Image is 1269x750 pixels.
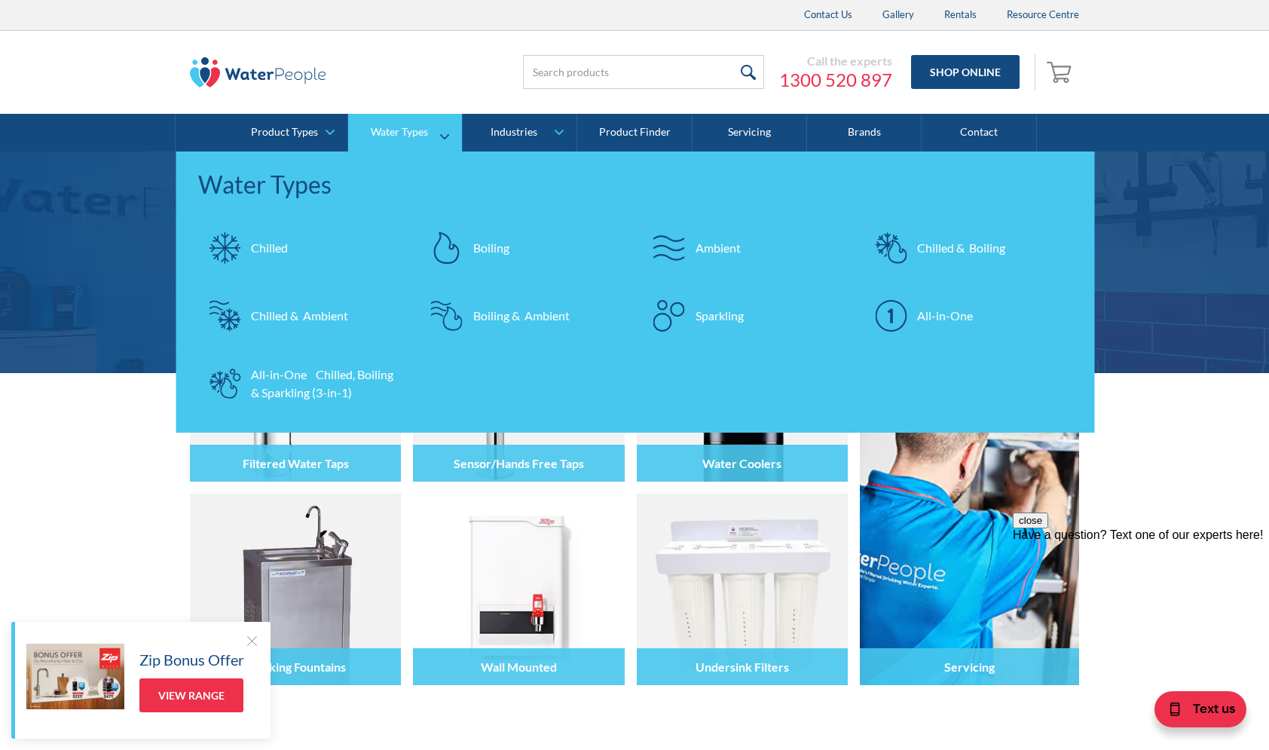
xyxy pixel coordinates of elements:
[198,167,1072,203] div: Water Types
[245,660,346,674] h4: Drinking Fountains
[860,290,1079,685] a: Servicing
[198,357,405,410] a: All-in-One Chilled, Boiling & Sparkling (3-in-1)
[864,222,1072,274] a: Chilled & Boiling
[702,456,781,470] h4: Water Coolers
[1043,54,1079,90] a: Open empty cart
[864,289,1072,342] a: All-in-One
[251,239,288,257] div: Chilled
[481,660,557,674] h4: Wall Mounted
[911,55,1020,89] a: Shop Online
[176,152,1094,433] nav: Water Types
[917,239,1005,257] div: Chilled & Boiling
[643,222,850,274] a: Ambient
[243,456,349,470] h4: Filtered Water Taps
[696,307,744,325] div: Sparkling
[348,114,462,152] a: Water Types
[779,69,892,91] a: 1300 520 897
[693,114,807,152] a: Servicing
[1148,675,1269,750] iframe: podium webchat widget bubble
[420,222,628,274] a: Boiling
[917,307,973,325] div: All-in-One
[807,114,922,152] a: Brands
[473,307,570,325] div: Boiling & Ambient
[696,660,789,674] h4: Undersink Filters
[473,239,509,257] div: Boiling
[637,494,848,685] img: Undersink Filters
[1013,513,1269,693] iframe: podium webchat widget prompt
[251,307,348,325] div: Chilled & Ambient
[26,644,124,709] img: Zip Bonus Offer
[233,114,347,152] a: Product Types
[454,456,584,470] h4: Sensor/Hands Free Taps
[198,222,405,274] a: Chilled
[643,289,850,342] a: Sparkling
[198,289,405,342] a: Chilled & Ambient
[190,57,326,87] img: The Water People
[371,126,428,139] div: Water Types
[696,239,741,257] div: Ambient
[491,126,537,139] div: Industries
[1047,60,1075,84] img: shopping cart
[523,55,764,89] input: Search products
[577,114,692,152] a: Product Finder
[463,114,576,152] a: Industries
[190,494,401,685] img: Drinking Fountains
[139,678,243,712] a: View Range
[251,126,318,139] div: Product Types
[779,54,892,69] div: Call the experts
[139,648,244,671] h5: Zip Bonus Offer
[413,494,624,685] img: Wall Mounted
[922,114,1036,152] a: Contact
[944,660,995,674] h4: Servicing
[420,289,628,342] a: Boiling & Ambient
[251,366,398,402] div: All-in-One Chilled, Boiling & Sparkling (3-in-1)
